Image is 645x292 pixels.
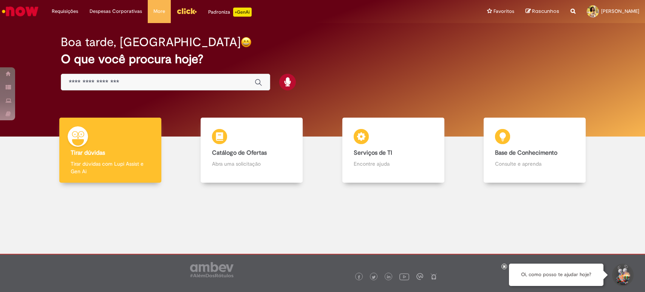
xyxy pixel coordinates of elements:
b: Catálogo de Ofertas [212,149,267,157]
span: Rascunhos [532,8,559,15]
img: happy-face.png [241,37,252,48]
b: Serviços de TI [354,149,392,157]
p: Abra uma solicitação [212,160,291,168]
p: +GenAi [233,8,252,17]
img: click_logo_yellow_360x200.png [176,5,197,17]
div: Oi, como posso te ajudar hoje? [509,264,603,286]
p: Tirar dúvidas com Lupi Assist e Gen Ai [71,160,150,175]
span: More [153,8,165,15]
b: Tirar dúvidas [71,149,105,157]
img: logo_footer_twitter.png [372,275,376,279]
button: Iniciar Conversa de Suporte [611,264,634,286]
b: Base de Conhecimento [495,149,557,157]
a: Base de Conhecimento Consulte e aprenda [464,118,605,183]
span: Despesas Corporativas [90,8,142,15]
a: Serviços de TI Encontre ajuda [323,118,464,183]
a: Tirar dúvidas Tirar dúvidas com Lupi Assist e Gen Ai [40,118,181,183]
img: logo_footer_ambev_rotulo_gray.png [190,262,234,277]
img: logo_footer_naosei.png [430,273,437,280]
img: logo_footer_linkedin.png [387,275,391,280]
img: logo_footer_workplace.png [416,273,423,280]
img: logo_footer_facebook.png [357,275,361,279]
span: Requisições [52,8,78,15]
a: Catálogo de Ofertas Abra uma solicitação [181,118,322,183]
p: Encontre ajuda [354,160,433,168]
img: logo_footer_youtube.png [399,272,409,281]
div: Padroniza [208,8,252,17]
h2: O que você procura hoje? [61,53,584,66]
span: Favoritos [493,8,514,15]
p: Consulte e aprenda [495,160,574,168]
img: ServiceNow [1,4,40,19]
h2: Boa tarde, [GEOGRAPHIC_DATA] [61,36,241,49]
span: [PERSON_NAME] [601,8,639,14]
a: Rascunhos [526,8,559,15]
